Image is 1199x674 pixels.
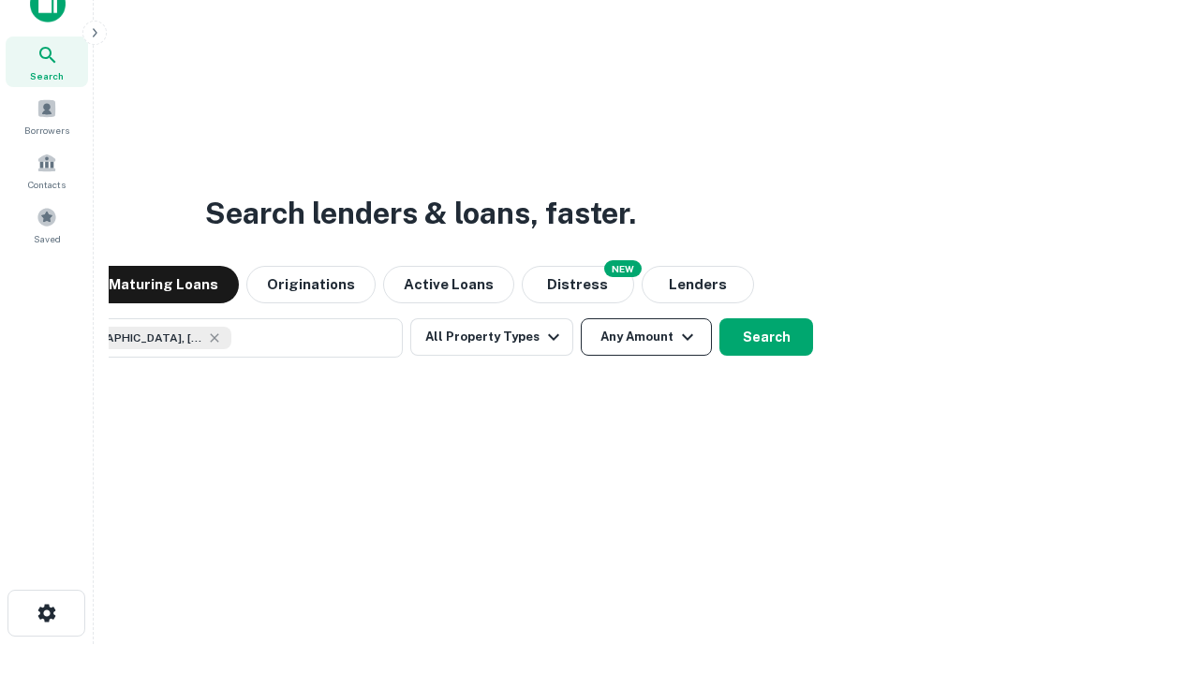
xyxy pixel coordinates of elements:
div: NEW [604,260,642,277]
button: Maturing Loans [88,266,239,303]
a: Borrowers [6,91,88,141]
button: Lenders [642,266,754,303]
span: Contacts [28,177,66,192]
span: Search [30,68,64,83]
button: Active Loans [383,266,514,303]
button: Originations [246,266,376,303]
iframe: Chat Widget [1105,524,1199,614]
button: Any Amount [581,318,712,356]
button: Search distressed loans with lien and other non-mortgage details. [522,266,634,303]
button: All Property Types [410,318,573,356]
span: Borrowers [24,123,69,138]
a: Contacts [6,145,88,196]
h3: Search lenders & loans, faster. [205,191,636,236]
button: [GEOGRAPHIC_DATA], [GEOGRAPHIC_DATA], [GEOGRAPHIC_DATA] [28,318,403,358]
a: Search [6,37,88,87]
span: Saved [34,231,61,246]
button: Search [719,318,813,356]
a: Saved [6,199,88,250]
span: [GEOGRAPHIC_DATA], [GEOGRAPHIC_DATA], [GEOGRAPHIC_DATA] [63,330,203,346]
